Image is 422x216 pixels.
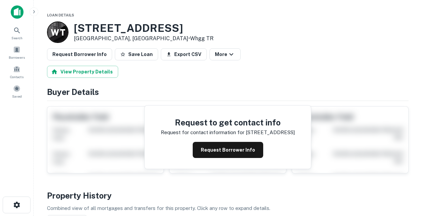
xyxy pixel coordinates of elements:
[47,48,112,60] button: Request Borrower Info
[388,162,422,195] iframe: Chat Widget
[74,22,214,35] h3: [STREET_ADDRESS]
[246,128,295,137] p: [STREET_ADDRESS]
[209,48,241,60] button: More
[2,82,32,100] a: Saved
[161,116,295,128] h4: Request to get contact info
[161,48,207,60] button: Export CSV
[47,86,409,98] h4: Buyer Details
[51,26,65,39] p: W T
[2,24,32,42] a: Search
[11,5,24,19] img: capitalize-icon.png
[47,21,68,43] a: W T
[193,142,263,158] button: Request Borrower Info
[9,55,25,60] span: Borrowers
[190,35,214,42] a: Whgg TR
[47,66,118,78] button: View Property Details
[47,190,409,202] h4: Property History
[74,35,214,43] p: [GEOGRAPHIC_DATA], [GEOGRAPHIC_DATA] •
[115,48,158,60] button: Save Loan
[10,74,24,79] span: Contacts
[11,35,22,41] span: Search
[47,13,74,17] span: Loan Details
[2,63,32,81] a: Contacts
[2,43,32,61] a: Borrowers
[47,204,409,212] p: Combined view of all mortgages and transfers for this property. Click any row to expand details.
[12,94,22,99] span: Saved
[161,128,244,137] p: Request for contact information for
